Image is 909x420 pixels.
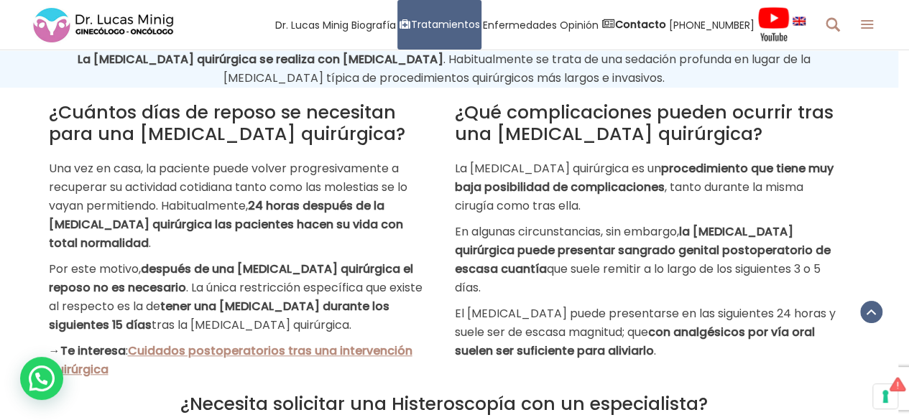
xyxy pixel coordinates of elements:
[793,17,806,25] img: language english
[455,223,831,277] b: la [MEDICAL_DATA] quirúrgica puede presentar sangrado genital postoperatorio de escasa cuantía
[455,223,839,297] p: En algunas circunstancias, sin embargo, que suele remitir a lo largo de los siguientes 3 o 5 días.
[49,342,412,378] a: Cuidados postoperatorios tras una intervención quirúrgica
[455,304,839,360] p: El [MEDICAL_DATA] puede presentarse en las siguientes 24 horas y suele ser de escasa magnitud; que .
[49,260,433,335] p: Por este motivo, . La única restricción específica que existe al respecto es la de tras la [MEDIC...
[411,17,480,33] span: Tratamientos
[49,102,433,145] h2: ¿Cuántos días de reposo se necesitan para una [MEDICAL_DATA] quirúrgica?
[455,324,815,359] b: con analgésicos por vía oral suelen ser suficiente para aliviarlo
[49,342,433,379] p: → :
[275,17,349,33] span: Dr. Lucas Minig
[49,393,839,415] h2: ¿Necesita solicitar una Histeroscopía con un especialista?
[560,17,599,33] span: Opinión
[49,261,413,296] b: después de una [MEDICAL_DATA] quirúrgica el reposo no es necesario
[669,17,755,33] span: [PHONE_NUMBER]
[455,159,839,215] p: La [MEDICAL_DATA] quirúrgica es un , tanto durante la misma cirugía como tras ella.
[78,51,443,67] b: La [MEDICAL_DATA] quirúrgica se realiza con [MEDICAL_DATA]
[615,17,666,32] strong: Contacto
[455,102,839,145] h2: ¿Qué complicaciones pueden ocurrir tras una [MEDICAL_DATA] quirúrgica?
[49,159,433,253] p: Una vez en casa, la paciente puede volver progresivamente a recuperar su actividad cotidiana tant...
[351,17,396,33] span: Biografía
[49,50,839,88] p: . Habitualmente se trata de una sedación profunda en lugar de la [MEDICAL_DATA] típica de procedi...
[483,17,557,33] span: Enfermedades
[455,160,834,195] b: procedimiento que tiene muy baja posibilidad de complicaciones
[49,197,403,251] b: 24 horas después de la [MEDICAL_DATA] quirúrgica las pacientes hacen su vida con total normalidad
[757,6,790,42] img: Videos Youtube Ginecología
[49,298,389,333] b: tener una [MEDICAL_DATA] durante los siguientes 15 días
[60,342,126,359] b: Te interesa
